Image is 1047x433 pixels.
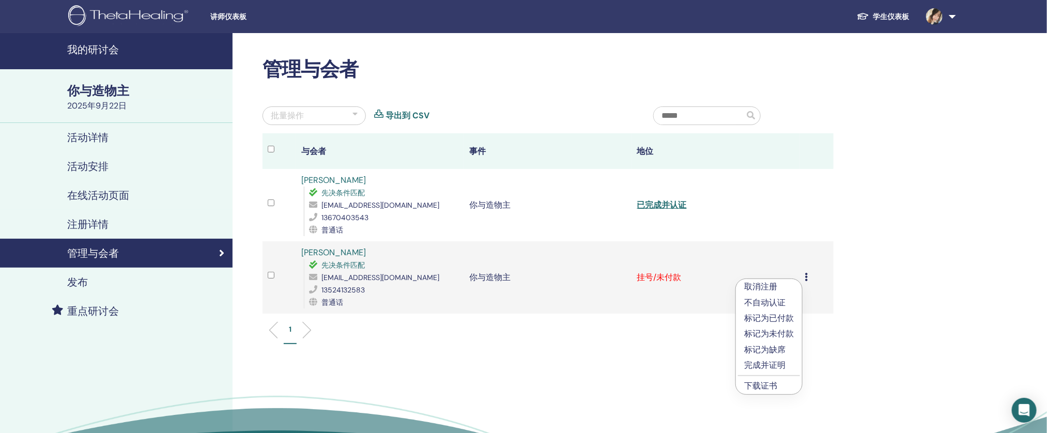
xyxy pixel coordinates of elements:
font: 你与造物主 [67,83,129,99]
a: 学生仪表板 [849,7,918,26]
font: 不自动认证 [744,297,786,308]
font: 在线活动页面 [67,189,129,202]
font: 注册详情 [67,218,109,231]
font: 你与造物主 [469,199,511,210]
font: 管理与会者 [263,56,358,82]
font: [EMAIL_ADDRESS][DOMAIN_NAME] [321,273,439,282]
font: 讲师仪表板 [210,12,247,21]
div: 打开 Intercom Messenger [1012,398,1037,423]
font: 学生仪表板 [873,12,910,21]
font: 活动安排 [67,160,109,173]
font: 普通话 [321,225,343,235]
font: 管理与会者 [67,246,119,260]
img: graduation-cap-white.svg [857,12,869,21]
font: 与会者 [301,146,326,157]
font: 取消注册 [744,281,777,292]
a: 下载证书 [744,380,777,391]
a: 你与造物主2025年9月22日 [61,82,233,112]
font: 标记为缺席 [744,344,786,355]
font: 重点研讨会 [67,304,119,318]
font: 13524132583 [321,285,365,295]
font: 完成并证明 [744,360,786,370]
font: 13670403543 [321,213,368,222]
font: 活动详情 [67,131,109,144]
a: [PERSON_NAME] [301,247,366,258]
font: 先决条件匹配 [321,188,365,197]
a: [PERSON_NAME] [301,175,366,185]
font: 发布 [67,275,88,289]
font: 2025年9月22日 [67,100,127,111]
font: [EMAIL_ADDRESS][DOMAIN_NAME] [321,200,439,210]
font: 你与造物主 [469,272,511,283]
font: 普通话 [321,298,343,307]
font: 先决条件匹配 [321,260,365,270]
font: 我的研讨会 [67,43,119,56]
img: default.jpg [926,8,943,25]
a: 已完成并认证 [637,199,687,210]
font: 批量操作 [271,110,304,121]
font: 导出到 CSV [386,110,429,121]
font: 标记为未付款 [744,328,794,339]
a: 导出到 CSV [386,110,429,122]
font: 事件 [469,146,486,157]
font: 地位 [637,146,654,157]
font: 标记为已付款 [744,313,794,323]
font: 1 [289,324,291,334]
img: logo.png [68,5,192,28]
